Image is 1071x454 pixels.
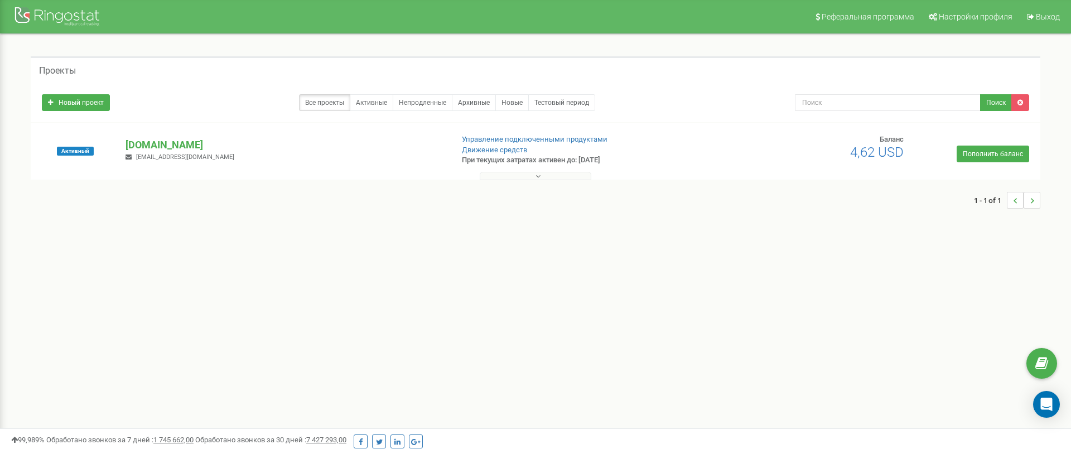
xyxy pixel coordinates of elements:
[39,66,76,76] h5: Проекты
[1036,12,1060,21] span: Выход
[195,436,346,444] span: Обработано звонков за 30 дней :
[126,138,443,152] p: [DOMAIN_NAME]
[822,12,914,21] span: Реферальная программа
[462,135,607,143] a: Управление подключенными продуктами
[495,94,529,111] a: Новые
[42,94,110,111] a: Новый проект
[57,147,94,156] span: Активный
[1033,391,1060,418] div: Open Intercom Messenger
[795,94,981,111] input: Поиск
[939,12,1012,21] span: Настройки профиля
[299,94,350,111] a: Все проекты
[528,94,595,111] a: Тестовый период
[462,155,696,166] p: При текущих затратах активен до: [DATE]
[136,153,234,161] span: [EMAIL_ADDRESS][DOMAIN_NAME]
[980,94,1012,111] button: Поиск
[393,94,452,111] a: Непродленные
[880,135,904,143] span: Баланс
[350,94,393,111] a: Активные
[850,144,904,160] span: 4,62 USD
[46,436,194,444] span: Обработано звонков за 7 дней :
[11,436,45,444] span: 99,989%
[153,436,194,444] u: 1 745 662,00
[974,192,1007,209] span: 1 - 1 of 1
[306,436,346,444] u: 7 427 293,00
[452,94,496,111] a: Архивные
[462,146,527,154] a: Движение средств
[974,181,1040,220] nav: ...
[957,146,1029,162] a: Пополнить баланс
